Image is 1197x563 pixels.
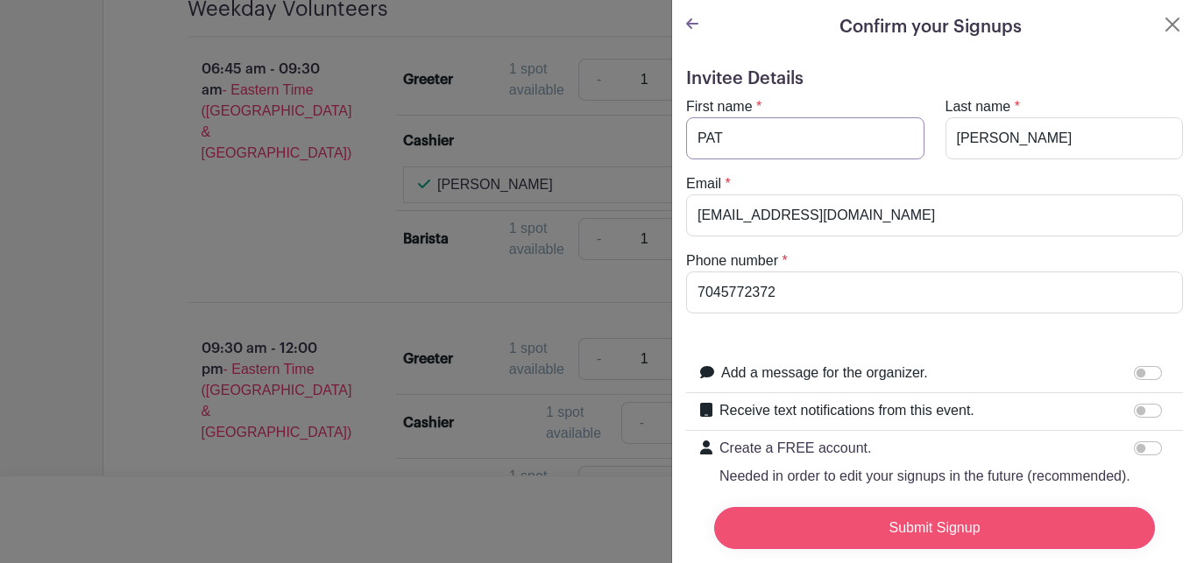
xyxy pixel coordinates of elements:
p: Create a FREE account. [719,438,1130,459]
label: Add a message for the organizer. [721,362,928,384]
h5: Invitee Details [686,68,1183,89]
label: First name [686,96,753,117]
label: Phone number [686,250,778,271]
label: Receive text notifications from this event. [719,400,974,421]
p: Needed in order to edit your signups in the future (recommended). [719,466,1130,487]
h5: Confirm your Signups [839,14,1022,40]
label: Email [686,173,721,194]
label: Last name [946,96,1011,117]
input: Submit Signup [714,507,1155,549]
button: Close [1162,14,1183,35]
